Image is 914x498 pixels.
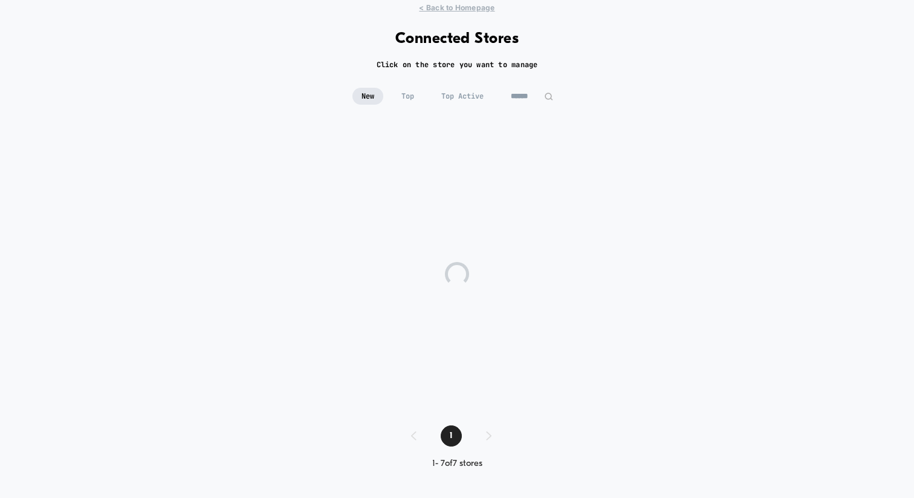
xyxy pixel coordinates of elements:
[392,88,423,105] span: Top
[432,88,493,105] span: Top Active
[395,30,519,48] h1: Connected Stores
[419,3,494,12] span: < Back to Homepage
[377,60,538,70] h2: Click on the store you want to manage
[352,88,383,105] span: New
[544,92,553,101] img: edit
